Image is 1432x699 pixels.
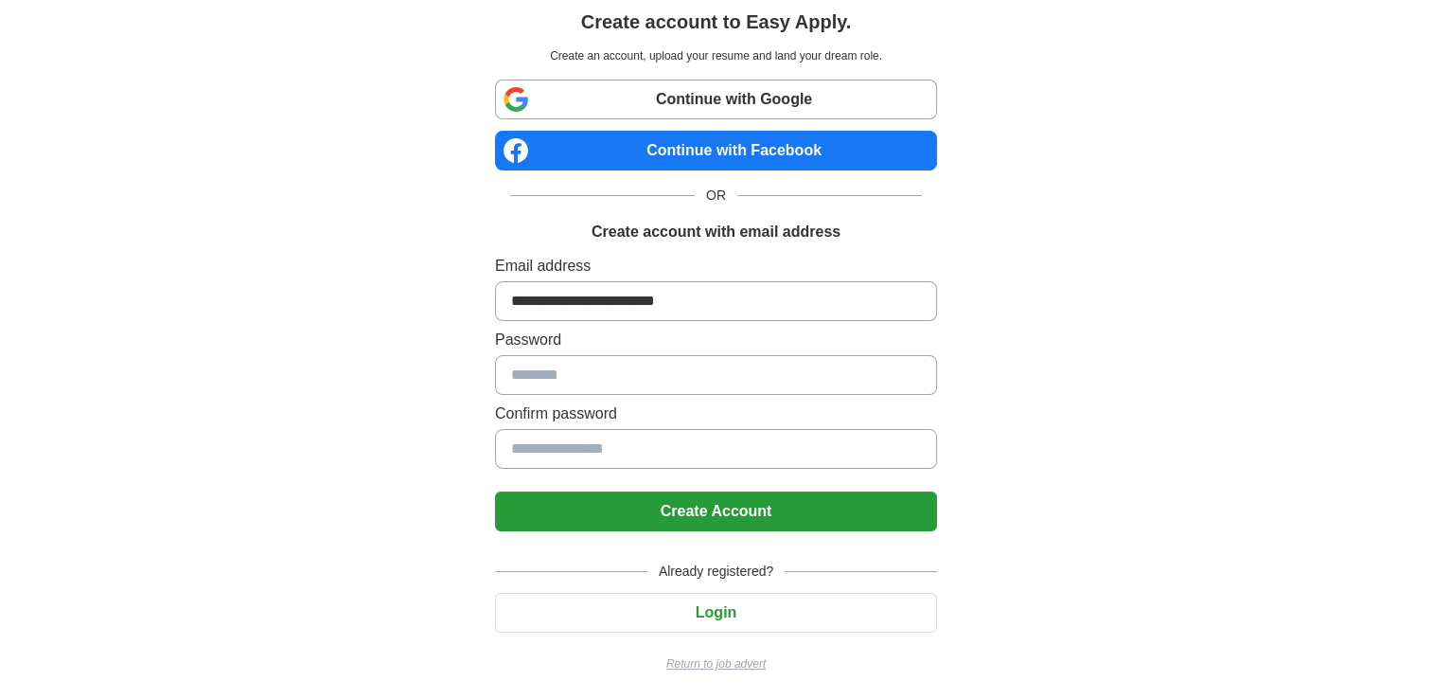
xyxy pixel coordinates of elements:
[499,47,933,64] p: Create an account, upload your resume and land your dream role.
[495,80,937,119] a: Continue with Google
[495,604,937,620] a: Login
[495,131,937,170] a: Continue with Facebook
[695,186,737,206] span: OR
[495,593,937,633] button: Login
[495,255,937,278] label: Email address
[581,8,852,36] h1: Create account to Easy Apply.
[647,562,785,582] span: Already registered?
[495,329,937,351] label: Password
[495,492,937,531] button: Create Account
[495,655,937,672] a: Return to job advert
[592,221,840,243] h1: Create account with email address
[495,403,937,425] label: Confirm password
